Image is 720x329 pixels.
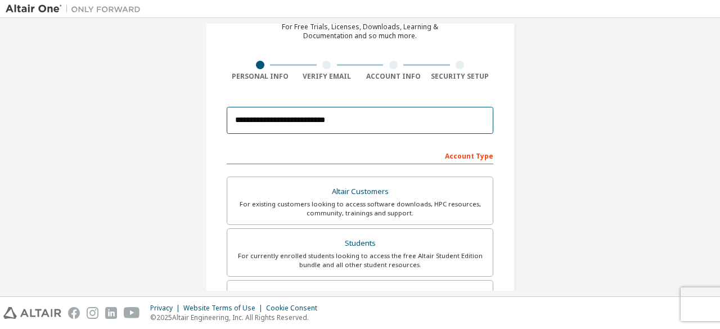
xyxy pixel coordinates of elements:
[234,200,486,218] div: For existing customers looking to access software downloads, HPC resources, community, trainings ...
[6,3,146,15] img: Altair One
[87,307,98,319] img: instagram.svg
[150,304,183,313] div: Privacy
[124,307,140,319] img: youtube.svg
[68,307,80,319] img: facebook.svg
[105,307,117,319] img: linkedin.svg
[266,304,324,313] div: Cookie Consent
[427,72,494,81] div: Security Setup
[227,72,294,81] div: Personal Info
[234,184,486,200] div: Altair Customers
[294,72,361,81] div: Verify Email
[282,22,438,40] div: For Free Trials, Licenses, Downloads, Learning & Documentation and so much more.
[3,307,61,319] img: altair_logo.svg
[234,251,486,269] div: For currently enrolled students looking to access the free Altair Student Edition bundle and all ...
[150,313,324,322] p: © 2025 Altair Engineering, Inc. All Rights Reserved.
[183,304,266,313] div: Website Terms of Use
[227,146,493,164] div: Account Type
[360,72,427,81] div: Account Info
[234,287,486,303] div: Faculty
[234,236,486,251] div: Students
